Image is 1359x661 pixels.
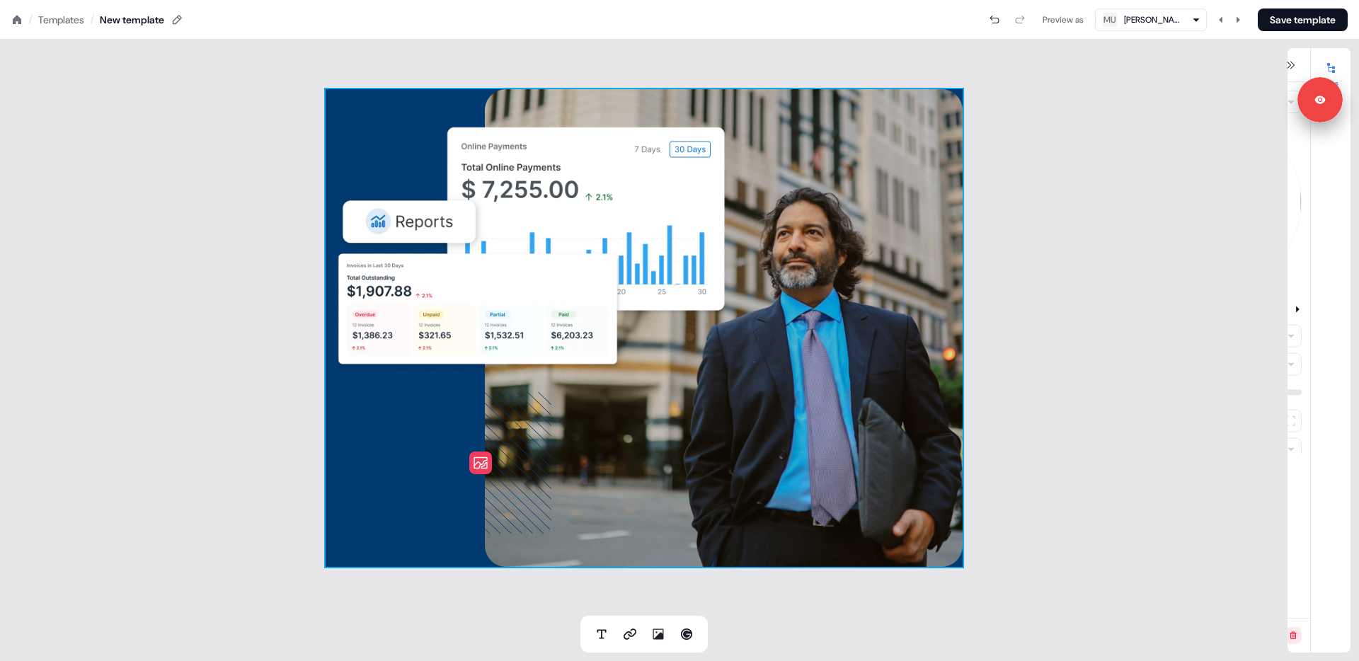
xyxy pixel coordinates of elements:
[38,13,84,27] a: Templates
[1124,13,1181,27] div: [PERSON_NAME] CO Architecture
[90,12,94,28] div: /
[1103,13,1116,27] div: MU
[100,13,164,27] div: New template
[1043,13,1084,27] div: Preview as
[1095,8,1207,31] button: MU[PERSON_NAME] CO Architecture
[1311,57,1351,88] button: Edits
[28,12,33,28] div: /
[1258,8,1348,31] button: Save template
